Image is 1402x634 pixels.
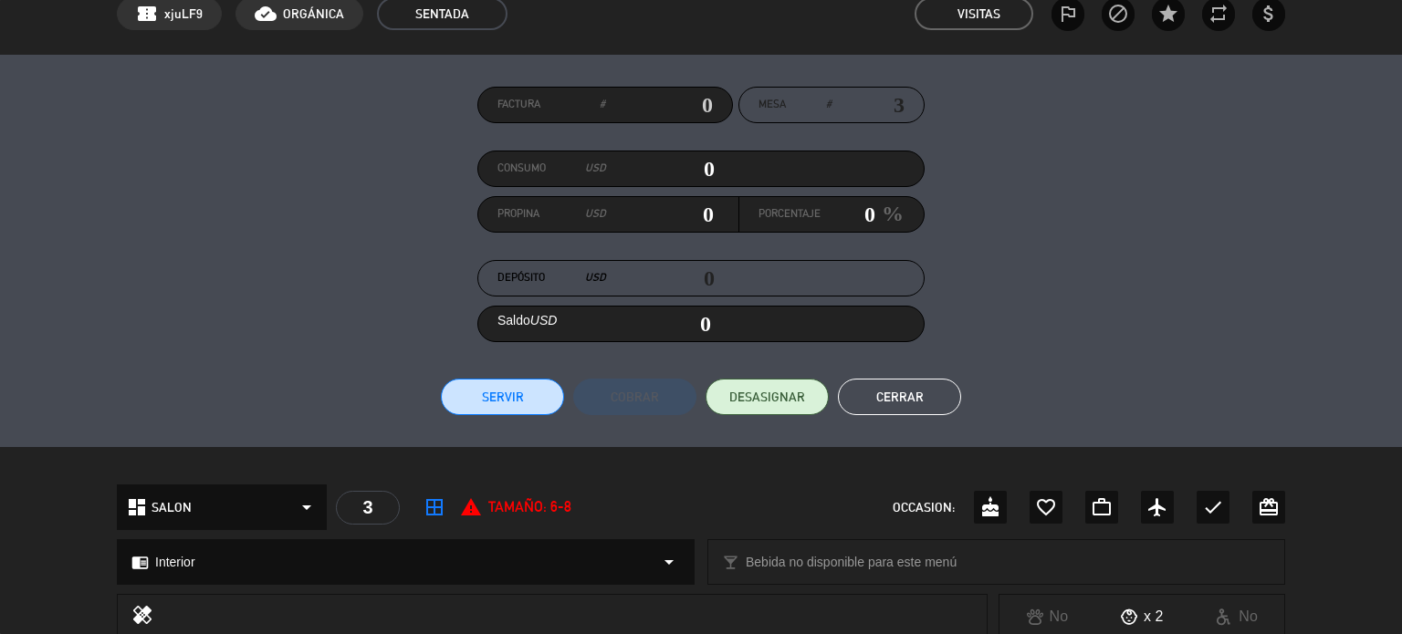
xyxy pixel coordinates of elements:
label: Factura [497,96,605,114]
label: Depósito [497,269,606,287]
label: Propina [497,205,606,223]
div: Tamaño: 6-8 [460,495,571,519]
i: check [1202,496,1224,518]
button: DESASIGNAR [706,379,829,415]
i: chrome_reader_mode [131,554,149,571]
span: ORGÁNICA [283,4,344,25]
input: 0 [606,201,715,228]
i: star [1157,3,1179,25]
label: Saldo [497,310,557,331]
button: Servir [441,379,564,415]
span: Bebida no disponible para este menú [746,552,957,573]
input: 0 [606,155,715,182]
i: block [1107,3,1129,25]
i: local_bar [722,554,739,571]
span: Interior [155,552,195,573]
input: number [832,91,905,119]
i: arrow_drop_down [658,551,680,573]
i: work_outline [1091,496,1113,518]
label: Consumo [497,160,606,178]
span: SALON [152,497,192,518]
i: cloud_done [255,3,277,25]
div: No [1189,605,1284,629]
span: DESASIGNAR [729,388,805,407]
i: dashboard [126,496,148,518]
em: Visitas [957,4,1000,25]
i: outlined_flag [1057,3,1079,25]
div: No [999,605,1094,629]
span: OCCASION: [893,497,955,518]
input: 0 [605,91,713,119]
input: 0 [821,201,875,228]
button: Cerrar [838,379,961,415]
span: Mesa [759,96,786,114]
i: cake [979,496,1001,518]
em: # [600,96,605,114]
em: USD [585,160,606,178]
span: xjuLF9 [164,4,203,25]
em: USD [585,205,606,223]
button: Cobrar [573,379,696,415]
label: Porcentaje [759,205,821,223]
em: # [826,96,832,114]
i: favorite_border [1035,496,1057,518]
i: repeat [1208,3,1229,25]
i: report_problem [460,496,482,518]
em: USD [530,313,558,327]
i: airplanemode_active [1146,496,1168,518]
div: 3 [336,491,400,525]
i: attach_money [1258,3,1280,25]
i: healing [131,604,153,629]
em: % [875,196,904,232]
em: USD [585,269,606,287]
span: confirmation_number [136,3,158,25]
div: x 2 [1094,605,1189,629]
i: arrow_drop_down [296,496,318,518]
i: card_giftcard [1258,496,1280,518]
i: border_all [424,496,445,518]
